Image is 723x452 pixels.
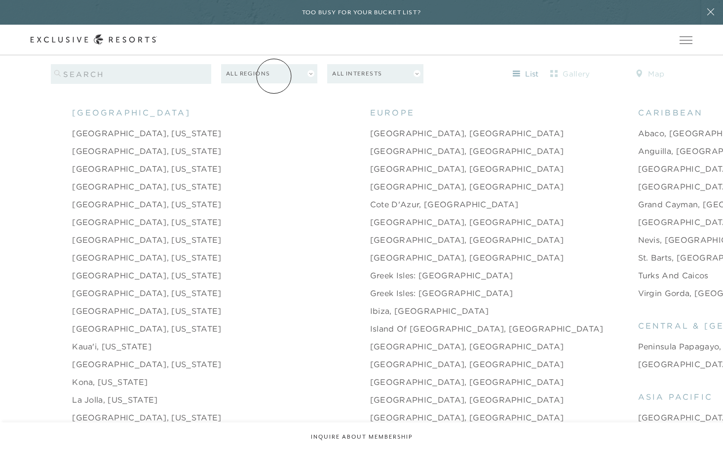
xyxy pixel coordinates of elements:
[72,127,221,139] a: [GEOGRAPHIC_DATA], [US_STATE]
[72,234,221,246] a: [GEOGRAPHIC_DATA], [US_STATE]
[72,107,190,118] span: [GEOGRAPHIC_DATA]
[638,107,703,118] span: caribbean
[72,269,221,281] a: [GEOGRAPHIC_DATA], [US_STATE]
[221,64,317,83] button: All Regions
[370,163,564,175] a: [GEOGRAPHIC_DATA], [GEOGRAPHIC_DATA]
[72,216,221,228] a: [GEOGRAPHIC_DATA], [US_STATE]
[72,376,148,388] a: Kona, [US_STATE]
[72,145,221,157] a: [GEOGRAPHIC_DATA], [US_STATE]
[370,127,564,139] a: [GEOGRAPHIC_DATA], [GEOGRAPHIC_DATA]
[72,358,221,370] a: [GEOGRAPHIC_DATA], [US_STATE]
[370,198,519,210] a: Cote d'Azur, [GEOGRAPHIC_DATA]
[72,287,221,299] a: [GEOGRAPHIC_DATA], [US_STATE]
[370,340,564,352] a: [GEOGRAPHIC_DATA], [GEOGRAPHIC_DATA]
[503,66,548,82] button: list
[72,305,221,317] a: [GEOGRAPHIC_DATA], [US_STATE]
[72,252,221,264] a: [GEOGRAPHIC_DATA], [US_STATE]
[370,412,564,423] a: [GEOGRAPHIC_DATA], [GEOGRAPHIC_DATA]
[72,394,157,406] a: La Jolla, [US_STATE]
[327,64,423,83] button: All Interests
[302,8,421,17] h6: Too busy for your bucket list?
[72,163,221,175] a: [GEOGRAPHIC_DATA], [US_STATE]
[628,66,672,82] button: map
[370,358,564,370] a: [GEOGRAPHIC_DATA], [GEOGRAPHIC_DATA]
[370,252,564,264] a: [GEOGRAPHIC_DATA], [GEOGRAPHIC_DATA]
[370,305,489,317] a: Ibiza, [GEOGRAPHIC_DATA]
[370,145,564,157] a: [GEOGRAPHIC_DATA], [GEOGRAPHIC_DATA]
[680,37,692,43] button: Open navigation
[370,216,564,228] a: [GEOGRAPHIC_DATA], [GEOGRAPHIC_DATA]
[370,394,564,406] a: [GEOGRAPHIC_DATA], [GEOGRAPHIC_DATA]
[638,391,713,403] span: asia pacific
[548,66,592,82] button: gallery
[51,64,211,84] input: search
[72,181,221,192] a: [GEOGRAPHIC_DATA], [US_STATE]
[370,269,513,281] a: Greek Isles: [GEOGRAPHIC_DATA]
[370,181,564,192] a: [GEOGRAPHIC_DATA], [GEOGRAPHIC_DATA]
[72,323,221,335] a: [GEOGRAPHIC_DATA], [US_STATE]
[678,407,723,452] iframe: Qualified Messenger
[72,198,221,210] a: [GEOGRAPHIC_DATA], [US_STATE]
[370,287,513,299] a: Greek Isles: [GEOGRAPHIC_DATA]
[638,269,709,281] a: Turks and Caicos
[72,412,221,423] a: [GEOGRAPHIC_DATA], [US_STATE]
[370,323,604,335] a: Island of [GEOGRAPHIC_DATA], [GEOGRAPHIC_DATA]
[370,234,564,246] a: [GEOGRAPHIC_DATA], [GEOGRAPHIC_DATA]
[370,376,564,388] a: [GEOGRAPHIC_DATA], [GEOGRAPHIC_DATA]
[72,340,152,352] a: Kaua'i, [US_STATE]
[370,107,415,118] span: europe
